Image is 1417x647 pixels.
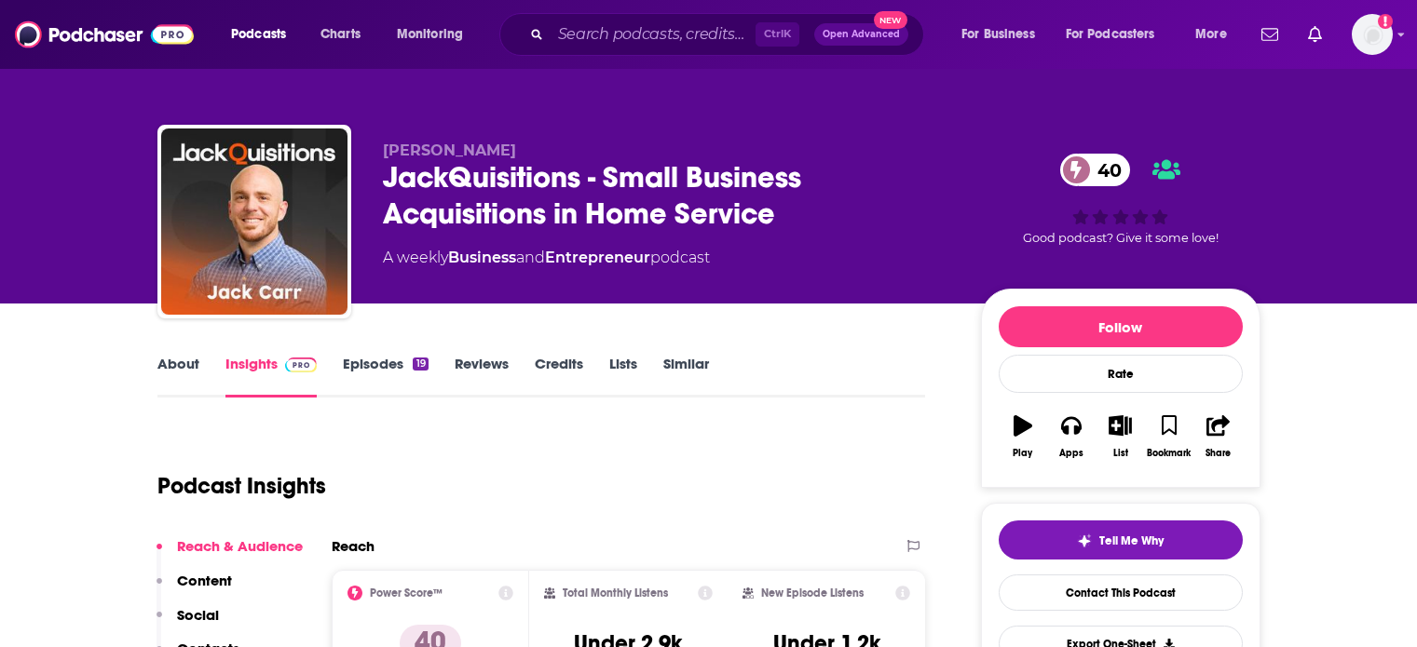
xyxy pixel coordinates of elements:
[455,355,509,398] a: Reviews
[1145,403,1193,470] button: Bookmark
[1206,448,1231,459] div: Share
[1352,14,1393,55] span: Logged in as Bcprpro33
[1096,403,1144,470] button: List
[948,20,1058,49] button: open menu
[1352,14,1393,55] button: Show profile menu
[225,355,318,398] a: InsightsPodchaser Pro
[517,13,942,56] div: Search podcasts, credits, & more...
[545,249,650,266] a: Entrepreneur
[1147,448,1191,459] div: Bookmark
[1066,21,1155,47] span: For Podcasters
[15,17,194,52] img: Podchaser - Follow, Share and Rate Podcasts
[1193,403,1242,470] button: Share
[1378,14,1393,29] svg: Add a profile image
[343,355,428,398] a: Episodes19
[999,403,1047,470] button: Play
[1047,403,1096,470] button: Apps
[1301,19,1329,50] a: Show notifications dropdown
[1079,154,1131,186] span: 40
[1059,448,1083,459] div: Apps
[177,537,303,555] p: Reach & Audience
[157,537,303,572] button: Reach & Audience
[1182,20,1250,49] button: open menu
[609,355,637,398] a: Lists
[332,537,375,555] h2: Reach
[1099,533,1164,548] span: Tell Me Why
[177,606,219,624] p: Social
[397,21,463,47] span: Monitoring
[756,22,799,47] span: Ctrl K
[157,472,326,500] h1: Podcast Insights
[1023,231,1219,245] span: Good podcast? Give it some love!
[1054,20,1182,49] button: open menu
[177,572,232,589] p: Content
[516,249,545,266] span: and
[413,357,428,371] div: 19
[320,21,361,47] span: Charts
[663,355,709,398] a: Similar
[999,574,1243,611] a: Contact This Podcast
[383,142,516,159] span: [PERSON_NAME]
[823,30,900,39] span: Open Advanced
[383,247,710,269] div: A weekly podcast
[1060,154,1131,186] a: 40
[448,249,516,266] a: Business
[157,606,219,640] button: Social
[161,128,347,315] img: JackQuisitions - Small Business Acquisitions in Home Service
[157,572,232,606] button: Content
[814,23,908,46] button: Open AdvancedNew
[563,586,668,600] h2: Total Monthly Listens
[218,20,310,49] button: open menu
[761,586,864,600] h2: New Episode Listens
[1113,448,1128,459] div: List
[1013,448,1032,459] div: Play
[999,355,1243,393] div: Rate
[999,520,1243,559] button: tell me why sparkleTell Me Why
[535,355,583,398] a: Credits
[551,20,756,49] input: Search podcasts, credits, & more...
[157,355,199,398] a: About
[1077,533,1092,548] img: tell me why sparkle
[1254,19,1286,50] a: Show notifications dropdown
[231,21,286,47] span: Podcasts
[1195,21,1227,47] span: More
[874,11,907,29] span: New
[961,21,1035,47] span: For Business
[308,20,372,49] a: Charts
[285,357,318,372] img: Podchaser Pro
[1352,14,1393,55] img: User Profile
[999,306,1243,347] button: Follow
[981,142,1260,257] div: 40Good podcast? Give it some love!
[370,586,443,600] h2: Power Score™
[384,20,487,49] button: open menu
